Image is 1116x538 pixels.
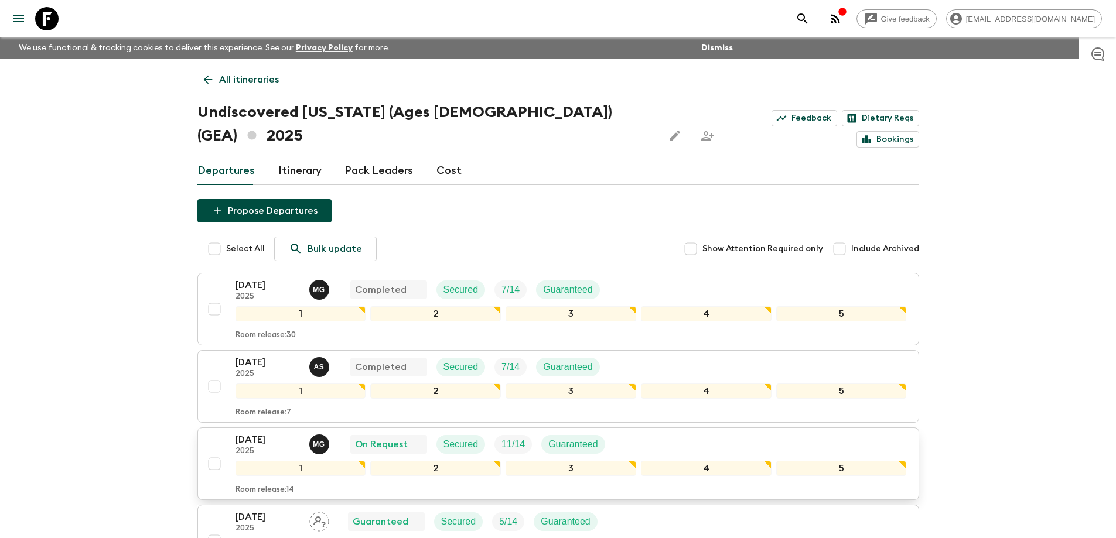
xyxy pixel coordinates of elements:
span: Select All [226,243,265,255]
div: 3 [506,306,636,321]
p: [DATE] [236,278,300,292]
p: Guaranteed [541,515,591,529]
a: Dietary Reqs [842,110,919,126]
p: 7 / 14 [501,283,520,297]
a: All itineraries [197,68,285,91]
button: [DATE]2025Mariam GabichvadzeOn RequestSecuredTrip FillGuaranteed12345Room release:14 [197,427,919,500]
div: 5 [776,306,907,321]
p: Completed [355,283,407,297]
div: 2 [370,306,501,321]
a: Bulk update [274,237,377,261]
a: Cost [436,157,462,185]
div: Secured [434,512,483,531]
div: Secured [436,435,486,454]
div: 5 [776,383,907,399]
p: 11 / 14 [501,437,525,451]
a: Pack Leaders [345,157,413,185]
div: 3 [506,461,636,476]
p: [DATE] [236,510,300,524]
p: 5 / 14 [499,515,517,529]
div: 3 [506,383,636,399]
div: Secured [436,280,486,299]
a: Privacy Policy [296,44,353,52]
p: Secured [441,515,476,529]
div: Trip Fill [494,280,527,299]
p: 2025 [236,292,300,301]
p: Bulk update [308,242,362,256]
button: MG [309,434,332,454]
span: Mariam Gabichvadze [309,283,332,293]
p: Guaranteed [548,437,598,451]
p: On Request [355,437,408,451]
span: Include Archived [851,243,919,255]
p: Guaranteed [543,283,593,297]
p: All itineraries [219,73,279,87]
button: Dismiss [698,40,736,56]
p: Room release: 30 [236,331,296,340]
h1: Undiscovered [US_STATE] (Ages [DEMOGRAPHIC_DATA]) (GEA) 2025 [197,101,654,148]
a: Itinerary [278,157,322,185]
p: 7 / 14 [501,360,520,374]
div: 4 [641,383,772,399]
p: [DATE] [236,355,300,369]
p: 2025 [236,524,300,533]
div: 2 [370,461,501,476]
p: Completed [355,360,407,374]
span: Share this itinerary [696,124,719,148]
span: Ana Sikharulidze [309,361,332,370]
p: Guaranteed [543,360,593,374]
button: [DATE]2025Ana SikharulidzeCompletedSecuredTrip FillGuaranteed12345Room release:7 [197,350,919,423]
div: 4 [641,461,772,476]
span: Assign pack leader [309,515,329,525]
div: 4 [641,306,772,321]
span: [EMAIL_ADDRESS][DOMAIN_NAME] [960,15,1101,23]
button: Propose Departures [197,199,332,222]
a: Departures [197,157,255,185]
button: menu [7,7,30,30]
div: Trip Fill [494,435,532,454]
span: Mariam Gabichvadze [309,438,332,447]
a: Give feedback [856,9,937,28]
p: 2025 [236,369,300,379]
a: Bookings [856,131,919,148]
button: Edit this itinerary [663,124,687,148]
a: Feedback [772,110,837,126]
div: 2 [370,383,501,399]
span: Give feedback [875,15,936,23]
div: 1 [236,383,366,399]
div: Secured [436,358,486,376]
p: Secured [443,437,479,451]
p: We use functional & tracking cookies to deliver this experience. See our for more. [14,37,394,59]
p: Secured [443,283,479,297]
button: search adventures [791,7,814,30]
div: Trip Fill [492,512,524,531]
p: Guaranteed [353,515,408,529]
button: [DATE]2025Mariam GabichvadzeCompletedSecuredTrip FillGuaranteed12345Room release:30 [197,273,919,345]
p: Secured [443,360,479,374]
div: [EMAIL_ADDRESS][DOMAIN_NAME] [946,9,1102,28]
p: [DATE] [236,433,300,447]
p: Room release: 7 [236,408,291,417]
div: Trip Fill [494,358,527,376]
div: 1 [236,306,366,321]
span: Show Attention Required only [702,243,823,255]
div: 5 [776,461,907,476]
